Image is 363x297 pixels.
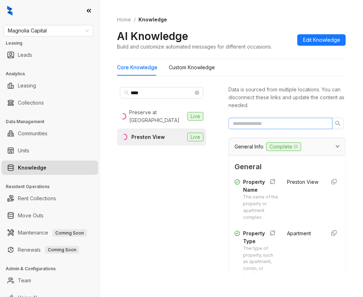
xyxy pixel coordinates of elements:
span: Apartment [287,230,311,236]
a: Knowledge [18,161,46,175]
li: Renewals [1,243,98,257]
div: Property Type [243,230,278,245]
span: close-circle [195,91,199,95]
a: RenewalsComing Soon [18,243,79,257]
div: Preston View [131,133,165,141]
img: logo [7,6,12,16]
li: Communities [1,126,98,141]
button: Edit Knowledge [297,34,346,46]
div: Preserve at [GEOGRAPHIC_DATA] [129,109,185,124]
span: Edit Knowledge [303,36,340,44]
span: General Info [235,143,263,151]
a: Team [18,273,31,288]
li: Units [1,144,98,158]
span: expanded [336,144,340,148]
li: Rent Collections [1,191,98,206]
div: Data is sourced from multiple locations. You can disconnect these links and update the content as... [228,86,346,109]
div: Custom Knowledge [169,64,215,71]
span: Live [187,112,203,121]
li: Leads [1,48,98,62]
a: Home [116,16,132,24]
span: Coming Soon [52,229,87,237]
li: / [134,16,136,24]
li: Team [1,273,98,288]
li: Leasing [1,79,98,93]
div: General InfoComplete [229,138,346,155]
li: Maintenance [1,226,98,240]
div: Core Knowledge [117,64,157,71]
span: Complete [266,142,301,151]
a: Collections [18,96,44,110]
li: Move Outs [1,208,98,223]
span: search [124,90,129,95]
a: Leasing [18,79,36,93]
span: Preston View [287,179,318,185]
a: Leads [18,48,32,62]
h2: AI Knowledge [117,29,188,43]
a: Units [18,144,29,158]
h3: Leasing [6,40,100,46]
span: Coming Soon [45,246,79,254]
li: Collections [1,96,98,110]
div: Build and customize automated messages for different occasions. [117,43,272,50]
li: Knowledge [1,161,98,175]
span: Live [187,133,203,141]
a: Rent Collections [18,191,56,206]
a: Communities [18,126,47,141]
a: Move Outs [18,208,44,223]
span: Magnolia Capital [8,25,89,36]
span: Knowledge [138,16,167,22]
span: General [235,161,340,172]
h3: Data Management [6,119,100,125]
h3: Resident Operations [6,183,100,190]
h3: Analytics [6,71,100,77]
div: Property Name [243,178,278,194]
div: The type of property, such as apartment, condo, or townhouse. [243,245,278,279]
h3: Admin & Configurations [6,266,100,272]
span: search [335,121,341,126]
div: The name of the property or apartment complex. [243,194,278,221]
